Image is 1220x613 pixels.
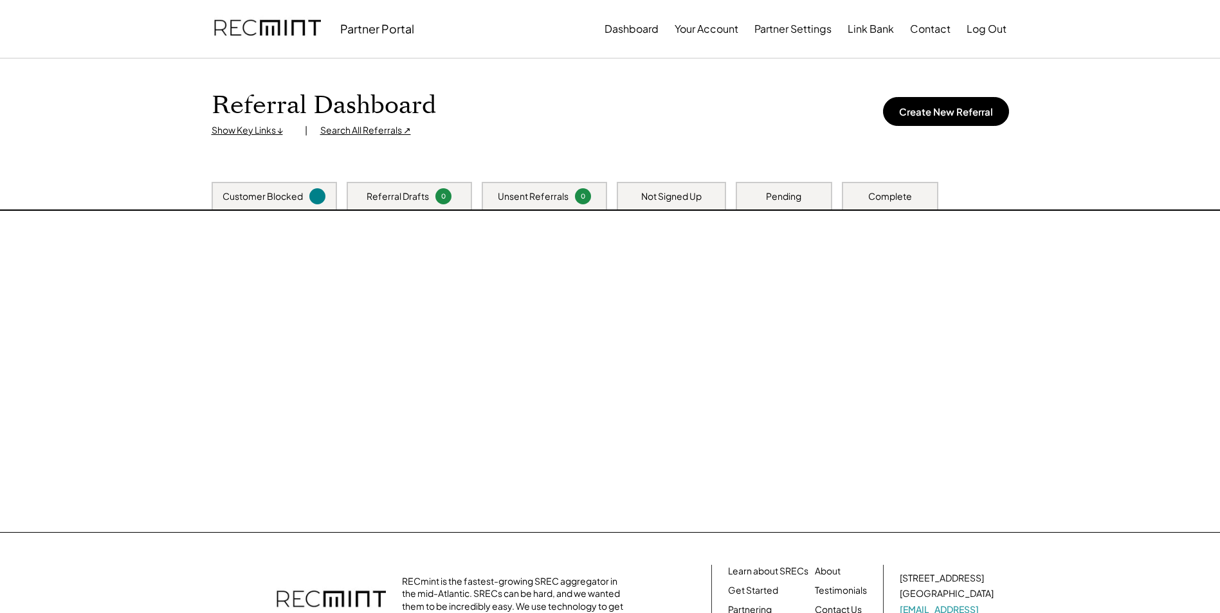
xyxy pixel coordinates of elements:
[868,190,912,203] div: Complete
[728,565,808,578] a: Learn about SRECs
[212,124,292,137] div: Show Key Links ↓
[605,16,659,42] button: Dashboard
[214,7,321,51] img: recmint-logotype%403x.png
[900,587,994,600] div: [GEOGRAPHIC_DATA]
[900,572,984,585] div: [STREET_ADDRESS]
[437,191,450,201] div: 0
[848,16,894,42] button: Link Bank
[766,190,801,203] div: Pending
[815,584,867,597] a: Testimonials
[967,16,1006,42] button: Log Out
[305,124,307,137] div: |
[212,91,436,121] h1: Referral Dashboard
[367,190,429,203] div: Referral Drafts
[498,190,569,203] div: Unsent Referrals
[223,190,303,203] div: Customer Blocked
[728,584,778,597] a: Get Started
[340,21,414,36] div: Partner Portal
[675,16,738,42] button: Your Account
[320,124,411,137] div: Search All Referrals ↗
[754,16,832,42] button: Partner Settings
[577,191,589,201] div: 0
[641,190,702,203] div: Not Signed Up
[910,16,951,42] button: Contact
[815,565,841,578] a: About
[883,97,1009,126] button: Create New Referral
